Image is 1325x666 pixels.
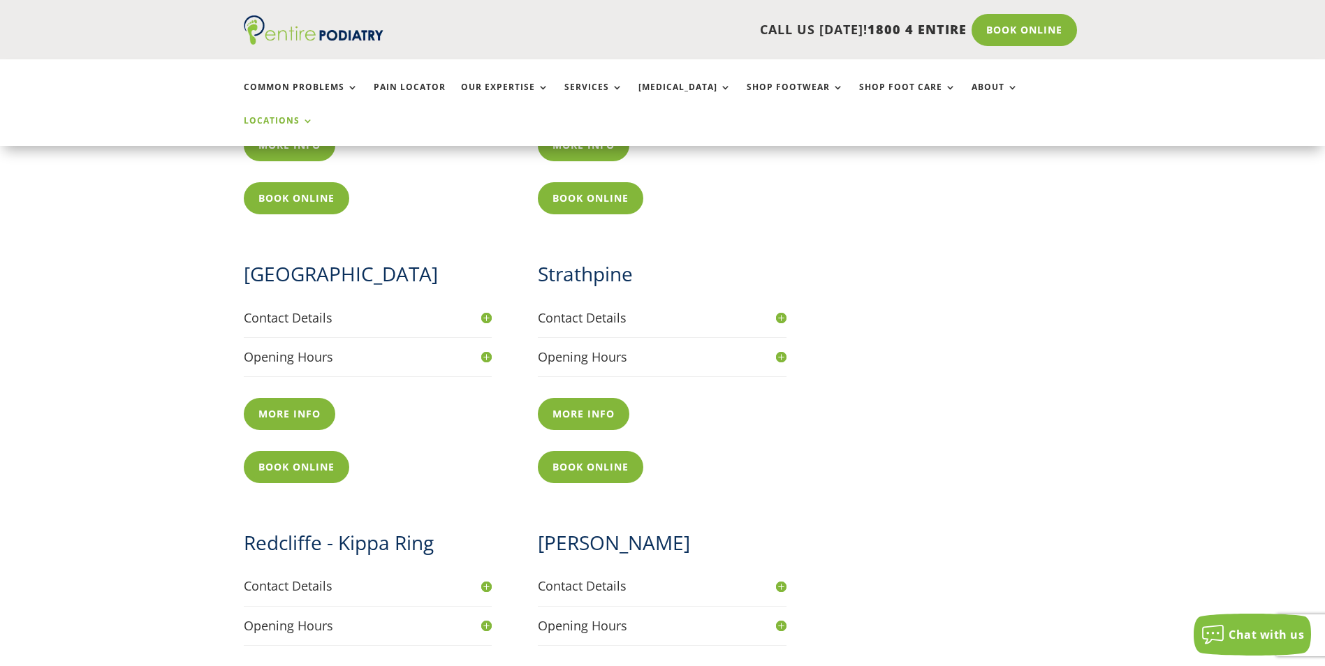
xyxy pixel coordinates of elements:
a: Shop Footwear [747,82,844,112]
a: Book Online [972,14,1077,46]
h2: Strathpine [538,260,786,295]
a: Book Online [538,182,643,214]
a: Pain Locator [374,82,446,112]
h4: Contact Details [538,309,786,327]
a: More info [538,398,629,430]
span: 1800 4 ENTIRE [868,21,967,38]
h2: Redcliffe - Kippa Ring [244,529,492,563]
a: Book Online [244,451,349,483]
a: Our Expertise [461,82,549,112]
a: Book Online [538,451,643,483]
img: logo (1) [244,15,383,45]
p: CALL US [DATE]! [437,21,967,39]
h4: Opening Hours [538,348,786,366]
h2: [GEOGRAPHIC_DATA] [244,260,492,295]
a: Services [564,82,623,112]
button: Chat with us [1194,614,1311,656]
a: Common Problems [244,82,358,112]
a: Shop Foot Care [859,82,956,112]
h4: Contact Details [244,309,492,327]
a: Entire Podiatry [244,34,383,47]
a: Book Online [244,182,349,214]
a: About [972,82,1018,112]
h4: Contact Details [244,577,492,595]
h4: Opening Hours [244,617,492,635]
h4: Contact Details [538,577,786,595]
a: [MEDICAL_DATA] [638,82,731,112]
a: Locations [244,116,314,146]
a: More info [244,398,335,430]
h4: Opening Hours [244,348,492,366]
h2: [PERSON_NAME] [538,529,786,563]
span: Chat with us [1229,627,1304,642]
h4: Opening Hours [538,617,786,635]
